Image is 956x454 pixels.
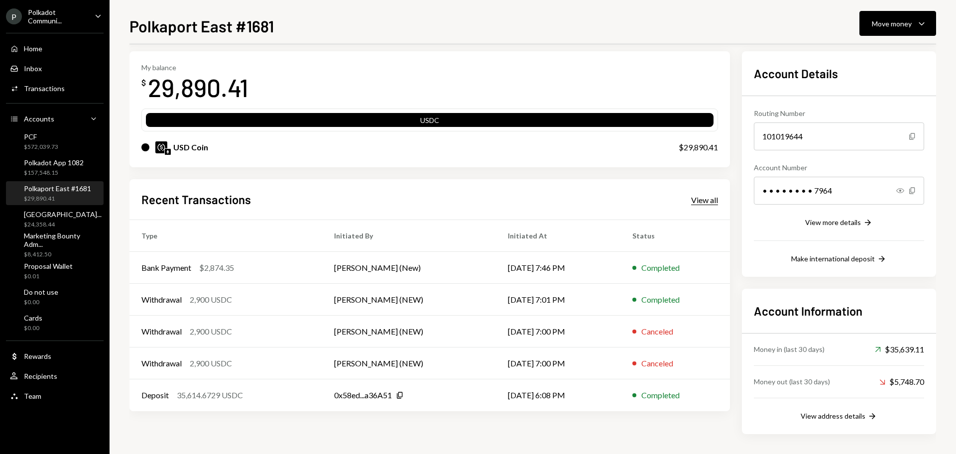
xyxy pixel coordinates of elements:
[754,65,924,82] h2: Account Details
[129,220,322,252] th: Type
[24,231,100,248] div: Marketing Bounty Adm...
[6,311,104,335] a: Cards$0.00
[805,218,861,227] div: View more details
[24,262,73,270] div: Proposal Wallet
[679,141,718,153] div: $29,890.41
[496,379,620,411] td: [DATE] 6:08 PM
[141,326,182,338] div: Withdrawal
[496,252,620,284] td: [DATE] 7:46 PM
[6,387,104,405] a: Team
[24,314,42,322] div: Cards
[6,181,104,205] a: Polkaport East #1681$29,890.41
[141,191,251,208] h2: Recent Transactions
[146,115,714,129] div: USDC
[754,303,924,319] h2: Account Information
[173,141,208,153] div: USD Coin
[129,16,274,36] h1: Polkaport East #1681
[6,207,106,231] a: [GEOGRAPHIC_DATA]...$24,358.44
[641,357,673,369] div: Canceled
[754,376,830,387] div: Money out (last 30 days)
[872,18,912,29] div: Move money
[754,162,924,173] div: Account Number
[6,259,104,283] a: Proposal Wallet$0.01
[641,389,680,401] div: Completed
[24,288,58,296] div: Do not use
[6,285,104,309] a: Do not use$0.00
[496,284,620,316] td: [DATE] 7:01 PM
[24,221,102,229] div: $24,358.44
[641,294,680,306] div: Completed
[199,262,234,274] div: $2,874.35
[620,220,730,252] th: Status
[6,233,104,257] a: Marketing Bounty Adm...$8,412.50
[165,149,171,155] img: ethereum-mainnet
[141,78,146,88] div: $
[24,195,91,203] div: $29,890.41
[24,44,42,53] div: Home
[322,252,496,284] td: [PERSON_NAME] (New)
[141,262,191,274] div: Bank Payment
[801,411,877,422] button: View address details
[24,298,58,307] div: $0.00
[6,367,104,385] a: Recipients
[691,195,718,205] div: View all
[334,389,392,401] div: 0x58ed...a36A51
[322,220,496,252] th: Initiated By
[190,326,232,338] div: 2,900 USDC
[691,194,718,205] a: View all
[322,284,496,316] td: [PERSON_NAME] (NEW)
[6,347,104,365] a: Rewards
[24,372,57,380] div: Recipients
[24,114,54,123] div: Accounts
[875,343,924,355] div: $35,639.11
[24,210,102,219] div: [GEOGRAPHIC_DATA]...
[24,169,84,177] div: $157,548.15
[24,158,84,167] div: Polkadot App 1082
[24,272,73,281] div: $0.01
[24,84,65,93] div: Transactions
[141,389,169,401] div: Deposit
[190,294,232,306] div: 2,900 USDC
[496,220,620,252] th: Initiated At
[141,63,248,72] div: My balance
[24,132,58,141] div: PCF
[6,110,104,127] a: Accounts
[791,254,887,265] button: Make international deposit
[322,347,496,379] td: [PERSON_NAME] (NEW)
[24,184,91,193] div: Polkaport East #1681
[6,59,104,77] a: Inbox
[496,316,620,347] td: [DATE] 7:00 PM
[754,177,924,205] div: • • • • • • • • 7964
[805,218,873,228] button: View more details
[24,352,51,360] div: Rewards
[24,324,42,333] div: $0.00
[6,155,104,179] a: Polkadot App 1082$157,548.15
[6,129,104,153] a: PCF$572,039.73
[24,250,100,259] div: $8,412.50
[155,141,167,153] img: USDC
[6,8,22,24] div: P
[754,344,825,354] div: Money in (last 30 days)
[177,389,243,401] div: 35,614.6729 USDC
[24,64,42,73] div: Inbox
[28,8,87,25] div: Polkadot Communi...
[141,294,182,306] div: Withdrawal
[141,357,182,369] div: Withdrawal
[791,254,875,263] div: Make international deposit
[754,108,924,118] div: Routing Number
[190,357,232,369] div: 2,900 USDC
[496,347,620,379] td: [DATE] 7:00 PM
[801,412,865,420] div: View address details
[879,376,924,388] div: $5,748.70
[148,72,248,103] div: 29,890.41
[6,79,104,97] a: Transactions
[24,392,41,400] div: Team
[859,11,936,36] button: Move money
[322,316,496,347] td: [PERSON_NAME] (NEW)
[6,39,104,57] a: Home
[641,326,673,338] div: Canceled
[24,143,58,151] div: $572,039.73
[754,122,924,150] div: 101019644
[641,262,680,274] div: Completed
